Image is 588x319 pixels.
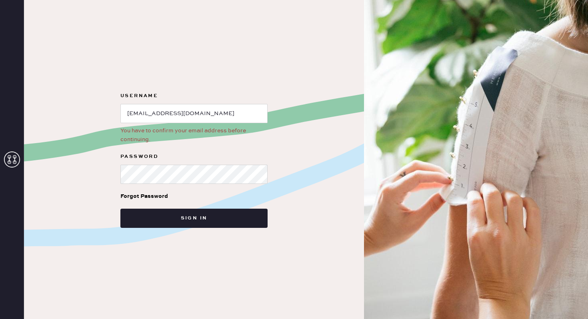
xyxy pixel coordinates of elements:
[120,192,168,201] div: Forgot Password
[120,126,268,144] div: You have to confirm your email address before continuing.
[120,209,268,228] button: Sign in
[418,47,588,319] iframe: To enrich screen reader interactions, please activate Accessibility in Grammarly extension settings
[120,91,268,101] label: Username
[120,104,268,123] input: e.g. john@doe.com
[120,152,268,161] label: Password
[120,184,168,209] a: Forgot Password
